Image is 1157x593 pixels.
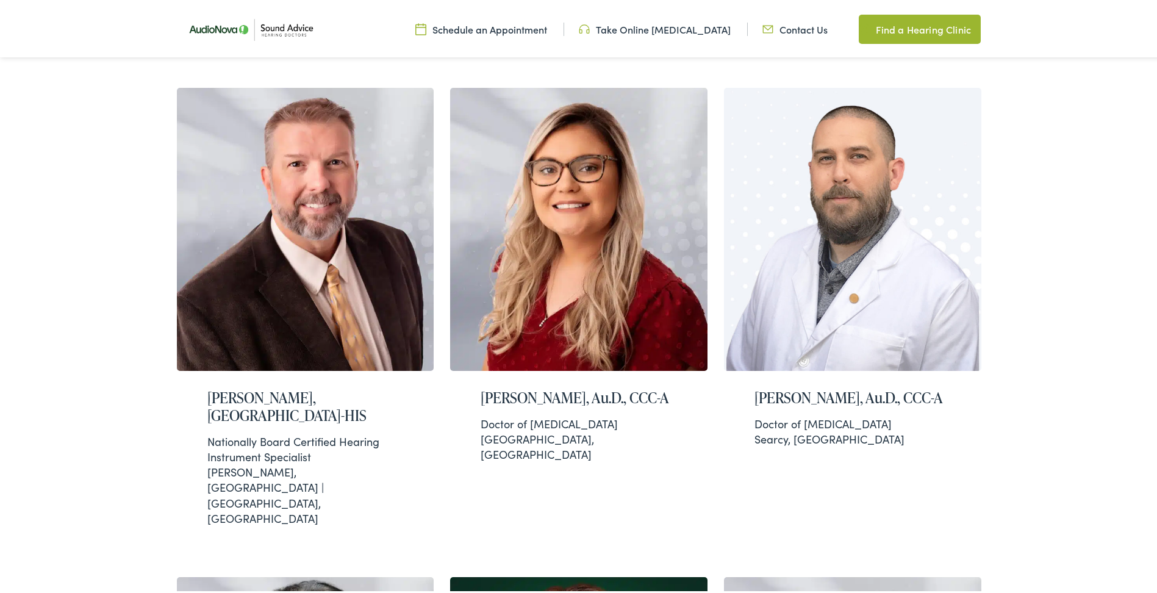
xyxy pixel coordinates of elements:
div: Doctor of [MEDICAL_DATA] [481,414,677,429]
h2: [PERSON_NAME], Au.D., CCC-A [481,387,677,404]
div: [GEOGRAPHIC_DATA], [GEOGRAPHIC_DATA] [481,414,677,460]
div: Doctor of [MEDICAL_DATA] [754,414,951,429]
a: Schedule an Appointment [415,20,547,34]
div: [PERSON_NAME], [GEOGRAPHIC_DATA] | [GEOGRAPHIC_DATA], [GEOGRAPHIC_DATA] [207,431,404,523]
h2: [PERSON_NAME], [GEOGRAPHIC_DATA]-HIS [207,387,404,422]
img: Nationally Board Certified HIC Daniel Kirtley [177,85,434,368]
img: Audiologist Kevin Tripp at Sound Advice Hearing Doctors in Searcy, AR [724,85,981,368]
a: Take Online [MEDICAL_DATA] [579,20,731,34]
div: Searcy, [GEOGRAPHIC_DATA] [754,414,951,444]
a: Contact Us [762,20,828,34]
a: Find a Hearing Clinic [859,12,981,41]
div: Nationally Board Certified Hearing Instrument Specialist [207,431,404,462]
img: Headphone icon in a unique green color, suggesting audio-related services or features. [579,20,590,34]
img: Map pin icon in a unique green color, indicating location-related features or services. [859,20,870,34]
a: Audiologist Kevin Tripp at Sound Advice Hearing Doctors in Searcy, AR [PERSON_NAME], Au.D., CCC-A... [724,85,981,542]
img: Calendar icon in a unique green color, symbolizing scheduling or date-related features. [415,20,426,34]
h2: [PERSON_NAME], Au.D., CCC-A [754,387,951,404]
img: Icon representing mail communication in a unique green color, indicative of contact or communicat... [762,20,773,34]
a: Nationally Board Certified HIC Daniel Kirtley [PERSON_NAME], [GEOGRAPHIC_DATA]-HIS Nationally Boa... [177,85,434,542]
a: [PERSON_NAME], Au.D., CCC-A Doctor of [MEDICAL_DATA][GEOGRAPHIC_DATA], [GEOGRAPHIC_DATA] [450,85,707,542]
